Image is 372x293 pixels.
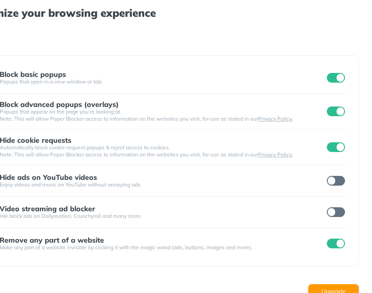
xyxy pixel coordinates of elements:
[258,115,293,122] a: Privacy Policy.
[258,151,293,158] a: Privacy Policy.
